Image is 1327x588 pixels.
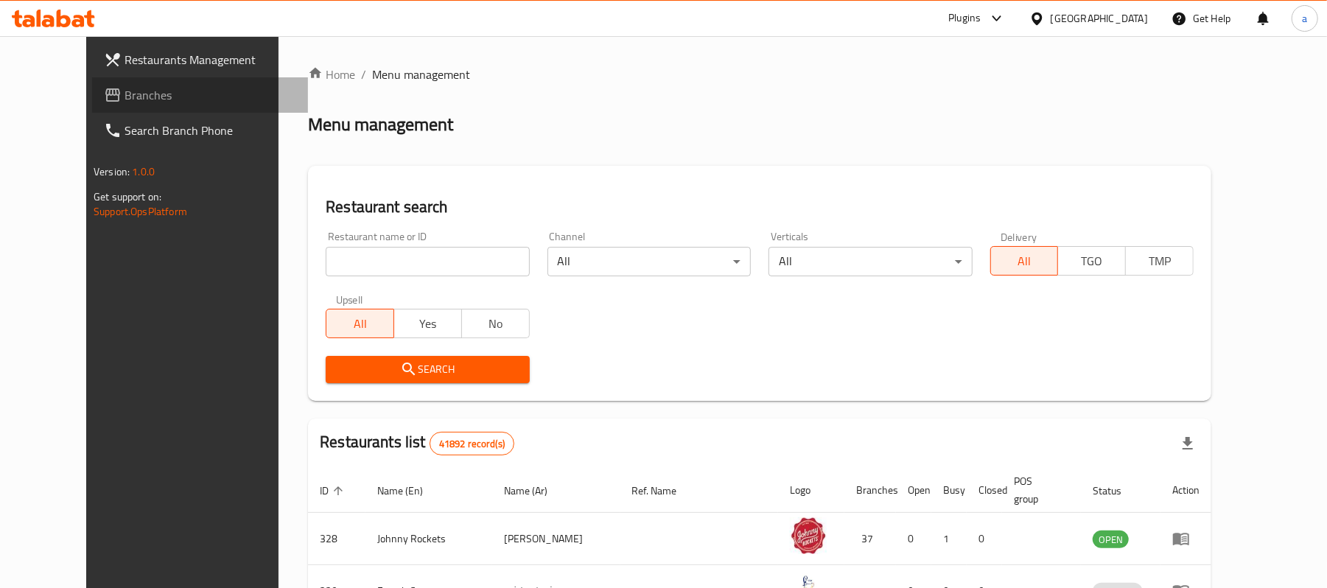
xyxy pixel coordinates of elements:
[778,468,844,513] th: Logo
[308,66,1211,83] nav: breadcrumb
[461,309,530,338] button: No
[990,246,1059,276] button: All
[1001,231,1037,242] label: Delivery
[1160,468,1211,513] th: Action
[504,482,567,500] span: Name (Ar)
[326,356,529,383] button: Search
[790,517,827,554] img: Johnny Rockets
[1093,531,1129,548] span: OPEN
[547,247,751,276] div: All
[948,10,981,27] div: Plugins
[430,437,514,451] span: 41892 record(s)
[400,313,456,335] span: Yes
[430,432,514,455] div: Total records count
[896,513,931,565] td: 0
[1093,482,1141,500] span: Status
[332,313,388,335] span: All
[372,66,470,83] span: Menu management
[320,431,514,455] h2: Restaurants list
[125,122,296,139] span: Search Branch Phone
[326,196,1194,218] h2: Restaurant search
[1132,251,1188,272] span: TMP
[308,513,365,565] td: 328
[361,66,366,83] li: /
[1014,472,1063,508] span: POS group
[365,513,492,565] td: Johnny Rockets
[492,513,620,565] td: [PERSON_NAME]
[967,468,1002,513] th: Closed
[308,66,355,83] a: Home
[94,202,187,221] a: Support.OpsPlatform
[1170,426,1205,461] div: Export file
[337,360,517,379] span: Search
[94,162,130,181] span: Version:
[468,313,524,335] span: No
[336,294,363,304] label: Upsell
[1172,530,1200,547] div: Menu
[896,468,931,513] th: Open
[1302,10,1307,27] span: a
[125,86,296,104] span: Branches
[92,77,308,113] a: Branches
[94,187,161,206] span: Get support on:
[844,513,896,565] td: 37
[125,51,296,69] span: Restaurants Management
[1064,251,1120,272] span: TGO
[997,251,1053,272] span: All
[320,482,348,500] span: ID
[308,113,453,136] h2: Menu management
[326,309,394,338] button: All
[92,42,308,77] a: Restaurants Management
[393,309,462,338] button: Yes
[1125,246,1194,276] button: TMP
[132,162,155,181] span: 1.0.0
[931,513,967,565] td: 1
[967,513,1002,565] td: 0
[326,247,529,276] input: Search for restaurant name or ID..
[377,482,442,500] span: Name (En)
[768,247,972,276] div: All
[1051,10,1148,27] div: [GEOGRAPHIC_DATA]
[1057,246,1126,276] button: TGO
[632,482,696,500] span: Ref. Name
[92,113,308,148] a: Search Branch Phone
[844,468,896,513] th: Branches
[931,468,967,513] th: Busy
[1093,531,1129,548] div: OPEN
